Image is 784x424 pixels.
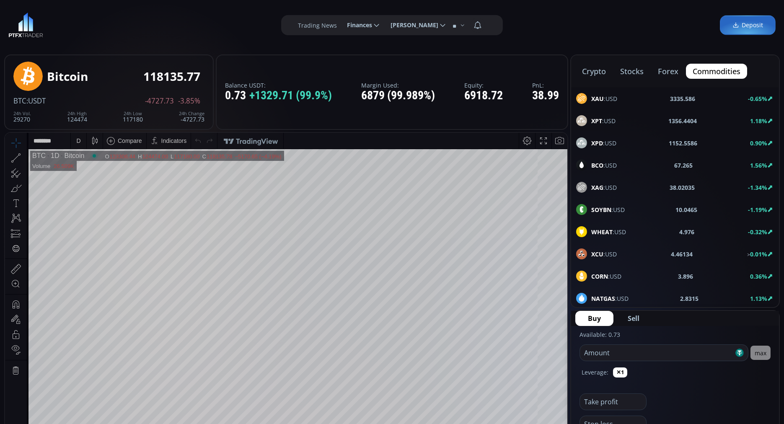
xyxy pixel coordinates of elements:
b: -0.65% [748,95,767,103]
div: −5170.65 (−4.19%) [230,21,276,27]
div: 5d [83,337,89,344]
span: Buy [588,313,601,323]
div: 3m [54,337,62,344]
span: :USDT [26,96,46,106]
b: 2.8315 [680,294,699,303]
b: -1.34% [748,184,767,191]
button: ✕1 [613,367,627,377]
b: 1.56% [750,161,767,169]
b: -0.32% [748,228,767,236]
b: 4.976 [680,228,695,236]
div: -4727.73 [179,111,204,122]
span: :USD [591,228,626,236]
span: :USD [591,139,616,147]
div: 117180.00 [169,21,194,27]
button: crypto [575,64,613,79]
div: 38.99 [532,89,559,102]
div: Market open [85,19,93,27]
label: Trading News [298,21,337,30]
span: -3.85% [178,97,200,105]
img: LOGO [8,13,43,38]
div: auto [547,337,558,344]
button: stocks [613,64,650,79]
div: 1m [68,337,76,344]
label: Available: 0.73 [580,331,620,339]
div: 24h Low [123,111,143,116]
label: PnL: [532,82,559,88]
div: 0.73 [225,89,332,102]
b: 10.0465 [675,205,697,214]
div: Toggle Auto Scale [544,333,561,349]
div: 6918.72 [464,89,503,102]
span: :USD [591,294,629,303]
button: 21:11:09 (UTC) [464,333,510,349]
a: Deposit [720,16,776,35]
b: 1.18% [750,117,767,125]
div: 1d [95,337,101,344]
div: Bitcoin [47,70,88,83]
b: 3.896 [678,272,693,281]
div: 24h Change [179,111,204,116]
div: O [100,21,104,27]
div: 118135.78 [202,21,227,27]
span: [PERSON_NAME] [385,17,438,34]
b: 38.02035 [670,183,695,192]
span: :USD [591,161,617,170]
div: 123306.44 [105,21,130,27]
div: log [533,337,541,344]
b: XPD [591,139,603,147]
div: 29270 [13,111,31,122]
span: BTC [13,96,26,106]
span: :USD [591,250,617,259]
div: H [133,21,137,27]
button: commodities [686,64,747,79]
span: Sell [628,313,639,323]
button: Buy [575,311,613,326]
b: 1152.5586 [669,139,698,147]
div: Indicators [156,5,182,11]
div: 124474 [67,111,87,122]
div: 26.509K [49,30,69,36]
b: -1.19% [748,206,767,214]
label: Leverage: [582,368,608,377]
span: :USD [591,94,617,103]
div: 5y [30,337,36,344]
b: 67.265 [674,161,693,170]
b: BCO [591,161,603,169]
b: 0.90% [750,139,767,147]
div: 24h High [67,111,87,116]
div: 118135.77 [143,70,200,83]
div: Toggle Percentage [518,333,530,349]
b: 1.13% [750,295,767,302]
b: WHEAT [591,228,613,236]
div: 6879 (99.989%) [361,89,435,102]
span: +1329.71 (99.9%) [249,89,332,102]
b: 3335.586 [670,94,695,103]
b: SOYBN [591,206,611,214]
div: Hide Drawings Toolbar [19,313,23,324]
span: :USD [591,116,616,125]
div: C [197,21,202,27]
span: -4727.73 [145,97,174,105]
b: XAG [591,184,603,191]
label: Margin Used: [361,82,435,88]
div: 24h Vol. [13,111,31,116]
label: Balance USDT: [225,82,332,88]
b: 4.46134 [671,250,693,259]
span: :USD [591,205,625,214]
b: XCU [591,250,603,258]
button: Sell [615,311,652,326]
b: 1356.4404 [669,116,697,125]
b: 0.36% [750,272,767,280]
span: > [747,251,750,258]
div: Toggle Log Scale [530,333,544,349]
b: XAU [591,95,604,103]
span: 21:11:09 (UTC) [467,337,507,344]
div:  [8,112,14,120]
b: CORN [591,272,608,280]
button: forex [651,64,685,79]
div: 117180 [123,111,143,122]
div: BTC [27,19,41,27]
b: NATGAS [591,295,615,302]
